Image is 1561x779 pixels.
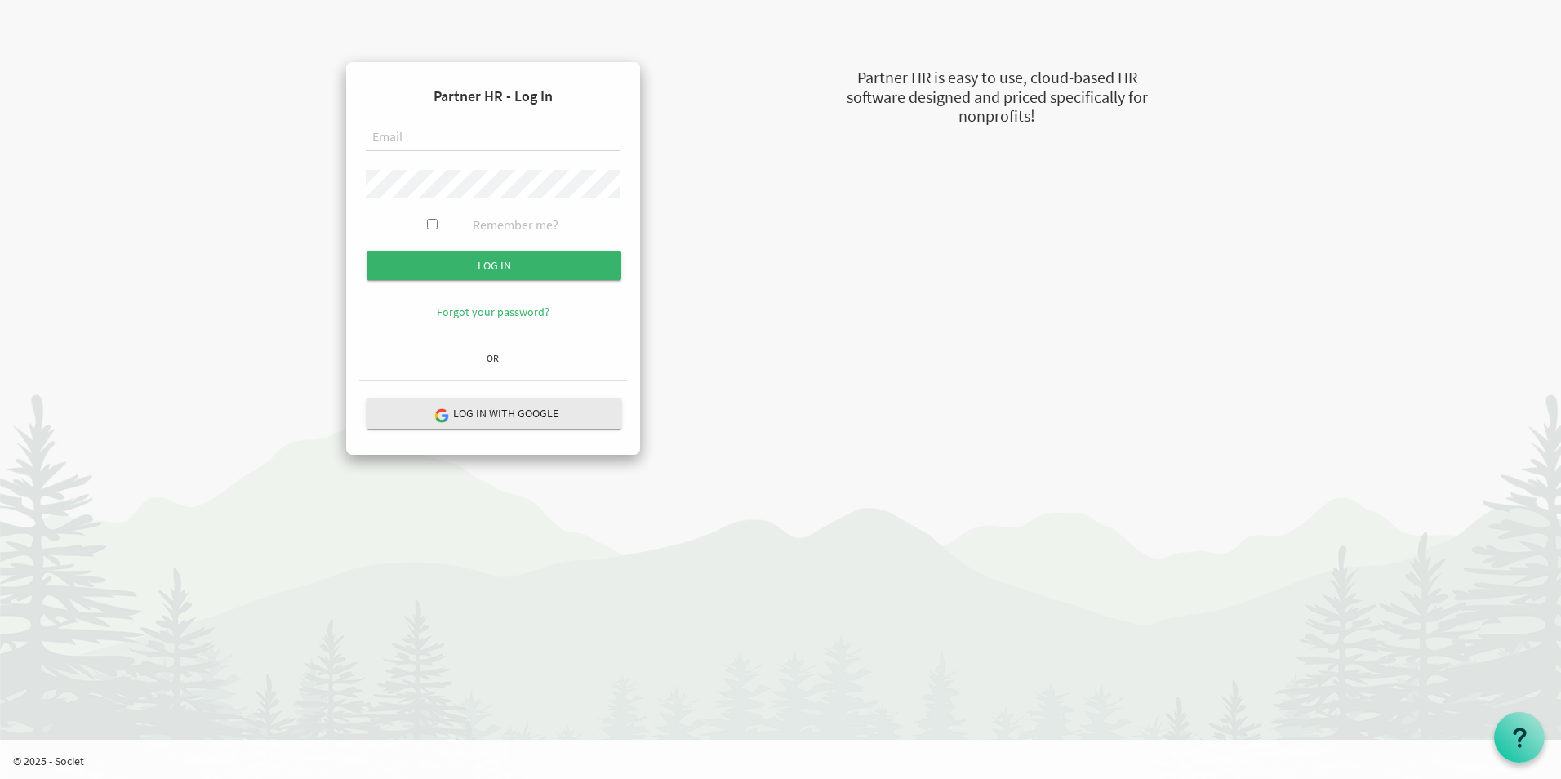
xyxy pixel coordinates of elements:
[367,251,621,280] input: Log in
[764,86,1230,109] div: software designed and priced specifically for
[359,353,627,363] h6: OR
[437,305,549,319] a: Forgot your password?
[473,216,558,234] label: Remember me?
[764,105,1230,128] div: nonprofits!
[367,398,621,429] button: Log in with Google
[13,753,1561,769] p: © 2025 - Societ
[366,124,620,152] input: Email
[764,66,1230,90] div: Partner HR is easy to use, cloud-based HR
[359,75,627,118] h4: Partner HR - Log In
[434,407,448,422] img: google-logo.png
